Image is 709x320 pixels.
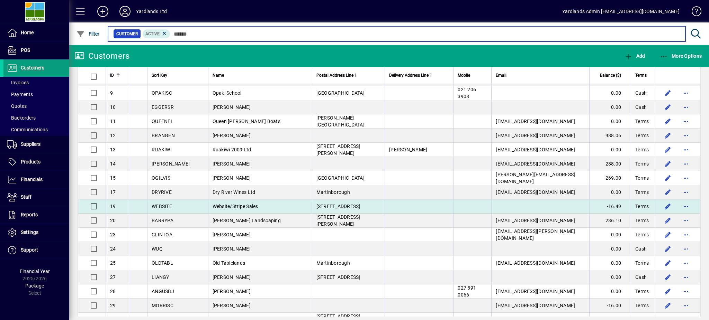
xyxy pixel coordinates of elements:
[143,29,170,38] mat-chip: Activation Status: Active
[152,289,174,294] span: ANGUSBJ
[3,153,69,171] a: Products
[74,50,129,62] div: Customers
[213,72,308,79] div: Name
[110,260,116,266] span: 25
[110,119,116,124] span: 11
[213,161,251,167] span: [PERSON_NAME]
[635,302,649,309] span: Terms
[3,242,69,259] a: Support
[110,246,116,252] span: 24
[589,114,631,129] td: 0.00
[589,256,631,270] td: 0.00
[658,50,704,62] button: More Options
[389,72,432,79] span: Delivery Address Line 1
[680,87,691,98] button: More options
[458,72,487,79] div: Mobile
[496,147,575,152] span: [EMAIL_ADDRESS][DOMAIN_NAME]
[662,257,673,269] button: Edit
[589,100,631,114] td: 0.00
[152,147,172,152] span: RUAKIWI
[152,260,173,266] span: OLDTABL
[589,228,631,242] td: 0.00
[635,245,647,252] span: Cash
[680,201,691,212] button: More options
[635,160,649,167] span: Terms
[662,102,673,113] button: Edit
[152,303,173,308] span: MORRISC
[496,133,575,138] span: [EMAIL_ADDRESS][DOMAIN_NAME]
[316,189,350,195] span: Martinborough
[680,158,691,169] button: More options
[662,158,673,169] button: Edit
[662,243,673,254] button: Edit
[680,187,691,198] button: More options
[496,161,575,167] span: [EMAIL_ADDRESS][DOMAIN_NAME]
[589,242,631,256] td: 0.00
[110,232,116,237] span: 23
[635,203,649,210] span: Terms
[110,72,126,79] div: ID
[3,206,69,224] a: Reports
[152,119,173,124] span: QUEENEL
[680,272,691,283] button: More options
[110,175,116,181] span: 15
[77,31,100,37] span: Filter
[110,72,114,79] span: ID
[635,217,649,224] span: Terms
[680,257,691,269] button: More options
[316,175,365,181] span: [GEOGRAPHIC_DATA]
[316,214,360,227] span: [STREET_ADDRESS][PERSON_NAME]
[3,189,69,206] a: Staff
[635,274,647,281] span: Cash
[110,303,116,308] span: 29
[116,30,138,37] span: Customer
[152,204,172,209] span: WEBSITE
[635,288,649,295] span: Terms
[622,50,647,62] button: Add
[7,92,33,97] span: Payments
[662,116,673,127] button: Edit
[686,1,700,24] a: Knowledge Base
[589,171,631,185] td: -269.00
[213,133,251,138] span: [PERSON_NAME]
[152,90,172,96] span: OPAKISC
[496,172,575,184] span: [PERSON_NAME][EMAIL_ADDRESS][DOMAIN_NAME]
[635,146,649,153] span: Terms
[3,171,69,188] a: Financials
[213,246,251,252] span: [PERSON_NAME]
[3,112,69,124] a: Backorders
[458,87,476,99] span: 021 206 3908
[213,204,258,209] span: Website/Stripe Sales
[21,47,30,53] span: POS
[316,204,360,209] span: [STREET_ADDRESS]
[635,72,647,79] span: Terms
[635,118,649,125] span: Terms
[660,53,702,59] span: More Options
[213,147,251,152] span: Ruakiwi 2009 Ltd
[458,285,476,298] span: 027 591 0066
[136,6,167,17] div: Yardlands Ltd
[635,104,647,111] span: Cash
[680,102,691,113] button: More options
[152,232,172,237] span: CLINTOA
[3,100,69,112] a: Quotes
[152,133,175,138] span: BRANGEN
[316,72,357,79] span: Postal Address Line 1
[662,215,673,226] button: Edit
[110,147,116,152] span: 13
[662,229,673,240] button: Edit
[594,72,627,79] div: Balance ($)
[635,189,649,196] span: Terms
[316,274,360,280] span: [STREET_ADDRESS]
[589,270,631,284] td: 0.00
[152,72,167,79] span: Sort Key
[496,228,575,241] span: [EMAIL_ADDRESS][PERSON_NAME][DOMAIN_NAME]
[635,175,649,181] span: Terms
[589,185,631,199] td: 0.00
[680,286,691,297] button: More options
[635,260,649,266] span: Terms
[3,88,69,100] a: Payments
[21,247,38,253] span: Support
[680,229,691,240] button: More options
[662,300,673,311] button: Edit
